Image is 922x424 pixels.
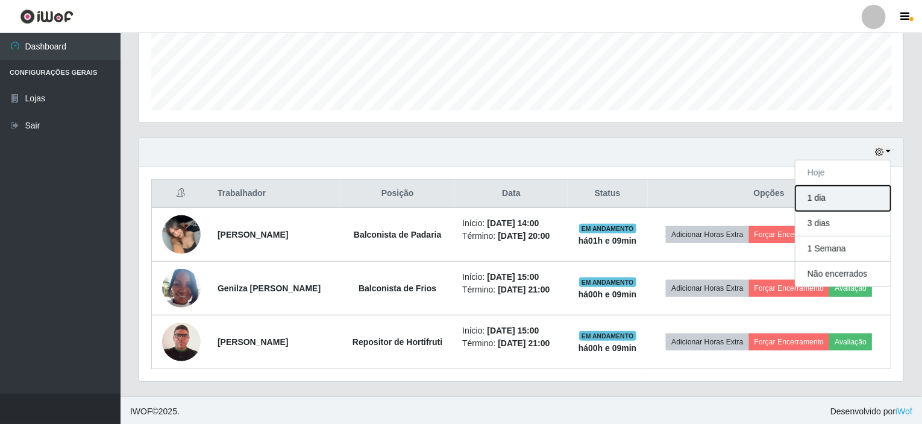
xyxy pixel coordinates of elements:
[666,226,748,243] button: Adicionar Horas Extra
[498,285,550,294] time: [DATE] 21:00
[795,160,891,186] button: Hoje
[648,180,891,208] th: Opções
[162,262,201,314] img: 1735231534658.jpeg
[749,334,830,350] button: Forçar Encerramento
[498,338,550,348] time: [DATE] 21:00
[895,407,912,416] a: iWof
[579,290,637,299] strong: há 00 h e 09 min
[568,180,648,208] th: Status
[487,272,539,282] time: [DATE] 15:00
[666,334,748,350] button: Adicionar Horas Extra
[579,236,637,245] strong: há 01 h e 09 min
[829,280,872,297] button: Avaliação
[20,9,74,24] img: CoreUI Logo
[579,224,636,233] span: EM ANDAMENTO
[579,343,637,353] strong: há 00 h e 09 min
[749,226,830,243] button: Forçar Encerramento
[487,326,539,335] time: [DATE] 15:00
[130,405,180,418] span: © 2025 .
[354,230,442,239] strong: Balconista de Padaria
[340,180,455,208] th: Posição
[130,407,152,416] span: IWOF
[359,283,436,293] strong: Balconista de Frios
[579,277,636,287] span: EM ANDAMENTO
[795,236,891,262] button: 1 Semana
[830,405,912,418] span: Desenvolvido por
[210,180,340,208] th: Trabalhador
[749,280,830,297] button: Forçar Encerramento
[462,271,560,283] li: Início:
[666,280,748,297] button: Adicionar Horas Extra
[462,283,560,296] li: Término:
[218,283,321,293] strong: Genilza [PERSON_NAME]
[795,211,891,236] button: 3 dias
[579,331,636,341] span: EM ANDAMENTO
[353,337,442,347] strong: Repositor de Hortifruti
[218,230,288,239] strong: [PERSON_NAME]
[498,231,550,241] time: [DATE] 20:00
[218,337,288,347] strong: [PERSON_NAME]
[462,337,560,350] li: Término:
[162,209,201,260] img: 1754455708839.jpeg
[462,230,560,242] li: Término:
[487,218,539,228] time: [DATE] 14:00
[462,324,560,337] li: Início:
[795,186,891,211] button: 1 dia
[455,180,568,208] th: Data
[829,334,872,350] button: Avaliação
[162,314,201,370] img: 1746885131832.jpeg
[795,262,891,286] button: Não encerrados
[462,217,560,230] li: Início:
